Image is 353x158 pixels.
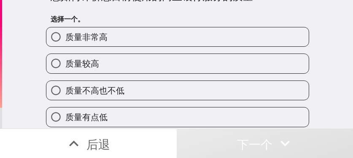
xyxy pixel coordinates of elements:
button: 质量非常高 [46,27,309,46]
font: 质量非常高 [65,32,108,42]
font: 选择一个。 [51,15,84,23]
button: 质量不高也不低 [46,81,309,100]
font: 质量不高也不低 [65,85,124,96]
button: 质量有点低 [46,107,309,126]
button: 质量较高 [46,54,309,73]
font: 后退 [86,137,110,152]
font: 下一个 [237,137,272,152]
font: 质量较高 [65,58,99,69]
font: 质量有点低 [65,112,108,122]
